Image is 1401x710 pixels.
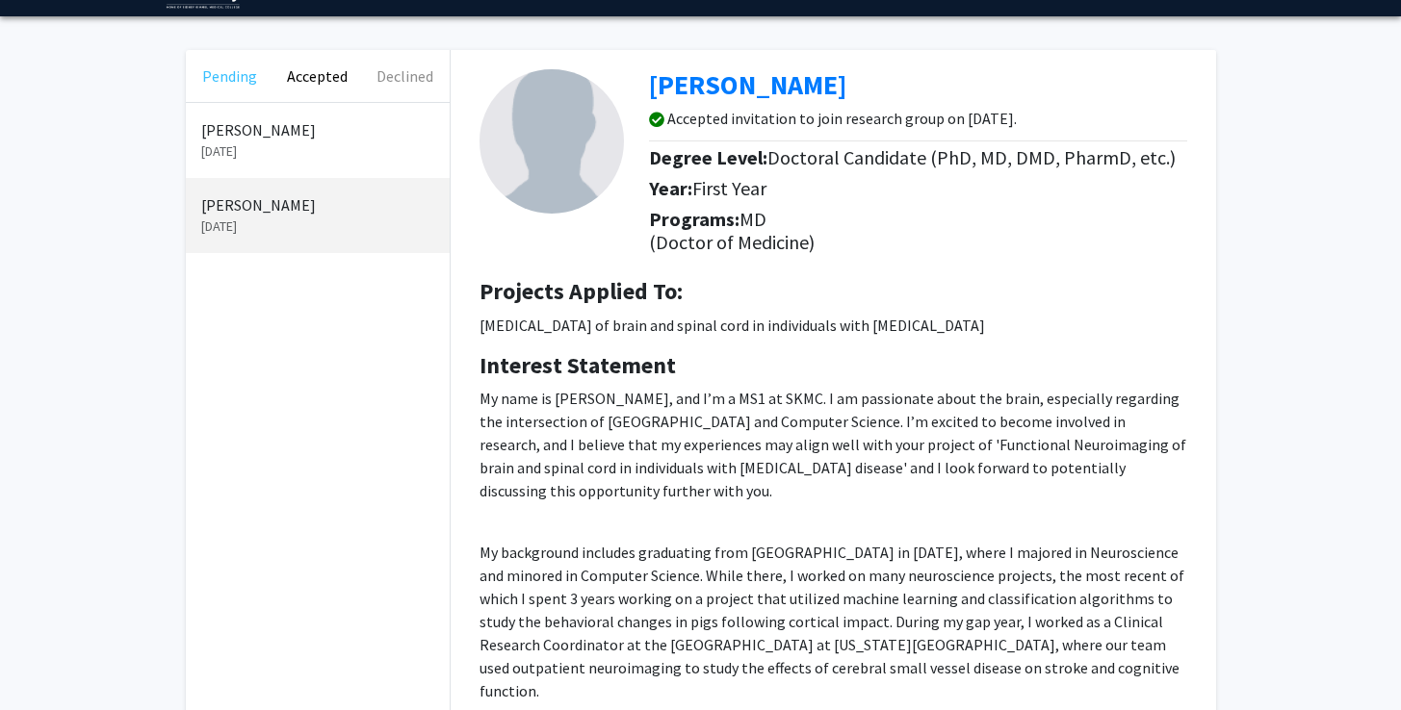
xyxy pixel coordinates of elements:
span: First Year [692,176,766,200]
b: Year: [649,176,692,200]
h6: Accepted invitation to join research group on [DATE]. [667,110,1017,128]
b: Degree Level: [649,145,767,169]
button: Pending [186,50,273,102]
p: [DATE] [201,216,434,237]
a: Opens in a new tab [649,67,846,102]
button: Declined [361,50,449,102]
img: Profile Picture [480,69,624,214]
p: My name is [PERSON_NAME], and I’m a MS1 at SKMC. I am passionate about the brain, especially rega... [480,387,1187,502]
button: Accepted [273,50,361,102]
b: Projects Applied To: [480,276,683,306]
span: Doctoral Candidate (PhD, MD, DMD, PharmD, etc.) [767,145,1176,169]
p: [PERSON_NAME] [201,118,434,141]
p: [MEDICAL_DATA] of brain and spinal cord in individuals with [MEDICAL_DATA] [480,314,1187,337]
b: Interest Statement [480,350,676,380]
iframe: Chat [14,623,82,696]
p: [DATE] [201,141,434,162]
span: MD (Doctor of Medicine) [649,207,815,254]
p: My background includes graduating from [GEOGRAPHIC_DATA] in [DATE], where I majored in Neuroscien... [480,541,1187,702]
b: [PERSON_NAME] [649,67,846,102]
b: Programs: [649,207,739,231]
p: [PERSON_NAME] [201,193,434,216]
